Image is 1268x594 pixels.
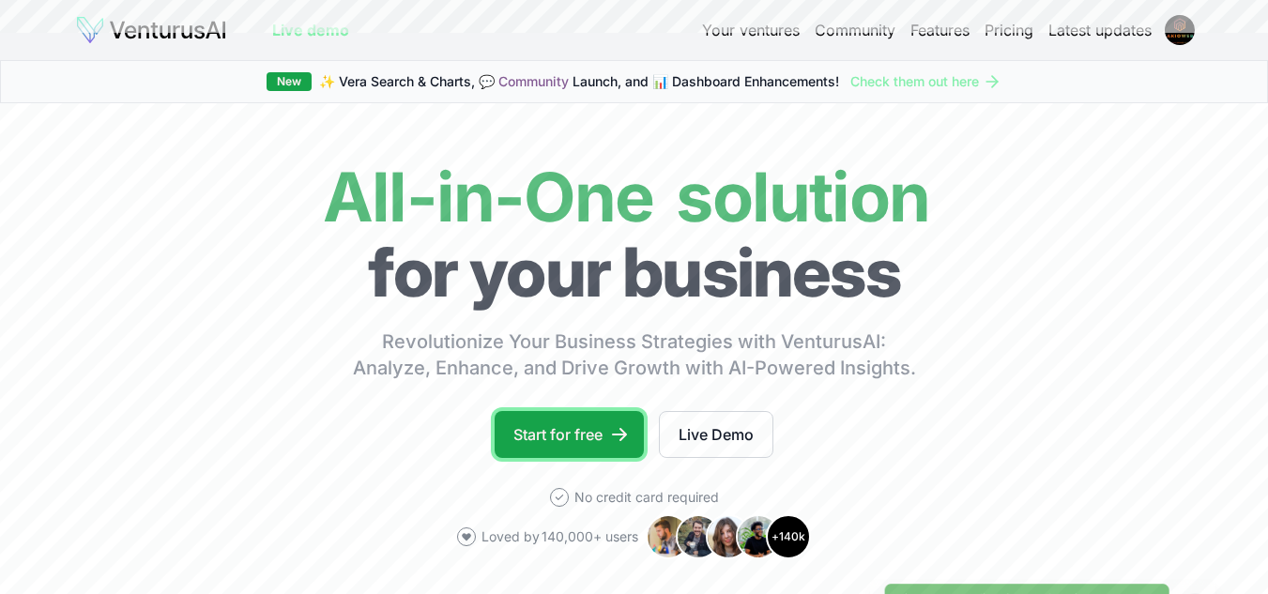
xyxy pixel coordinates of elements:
[319,72,839,91] span: ✨ Vera Search & Charts, 💬 Launch, and 📊 Dashboard Enhancements!
[676,514,721,559] img: Avatar 2
[736,514,781,559] img: Avatar 4
[495,411,644,458] a: Start for free
[850,72,1001,91] a: Check them out here
[498,73,569,89] a: Community
[659,411,773,458] a: Live Demo
[267,72,312,91] div: New
[646,514,691,559] img: Avatar 1
[706,514,751,559] img: Avatar 3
